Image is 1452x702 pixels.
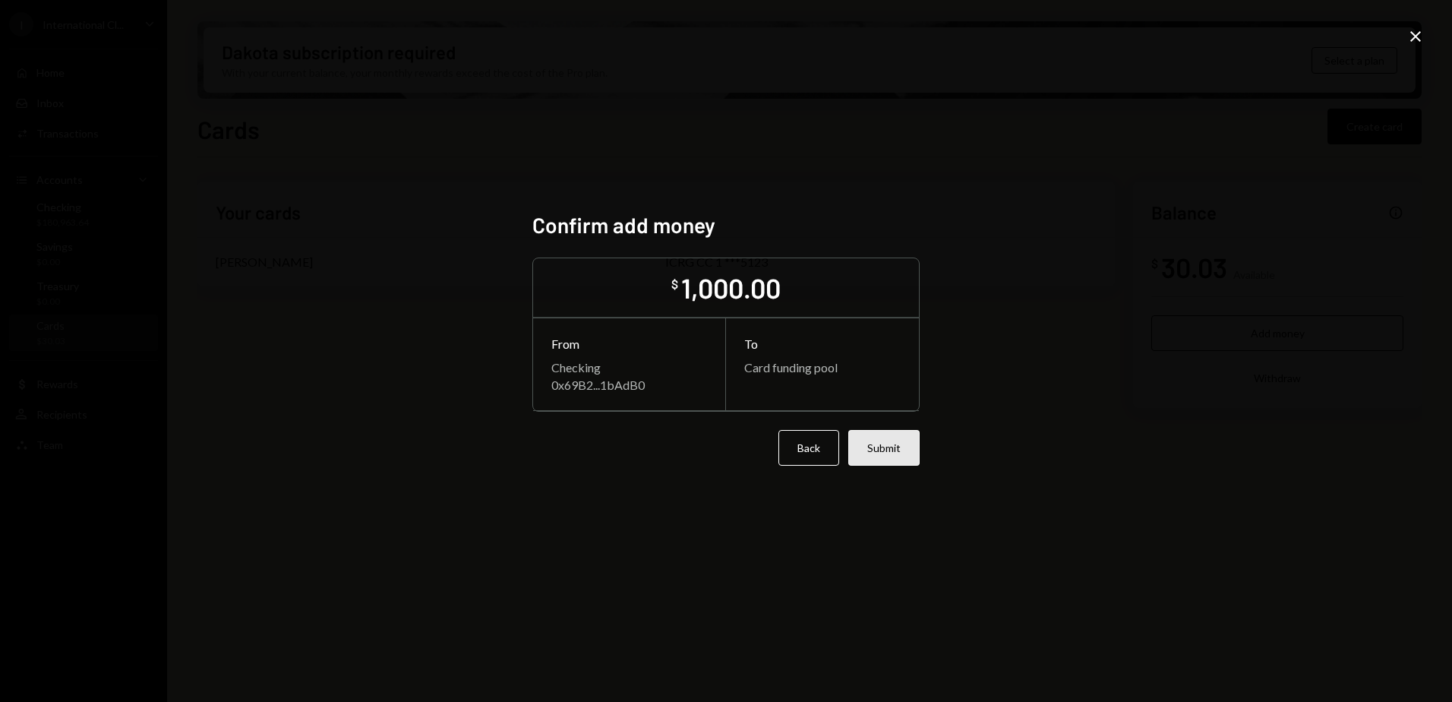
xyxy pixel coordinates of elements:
[744,337,901,351] div: To
[744,360,901,375] div: Card funding pool
[671,277,678,292] div: $
[551,378,707,392] div: 0x69B2...1bAdB0
[681,270,781,305] div: 1,000.00
[848,430,920,466] button: Submit
[551,337,707,351] div: From
[778,430,839,466] button: Back
[532,210,920,240] h2: Confirm add money
[551,360,707,375] div: Checking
